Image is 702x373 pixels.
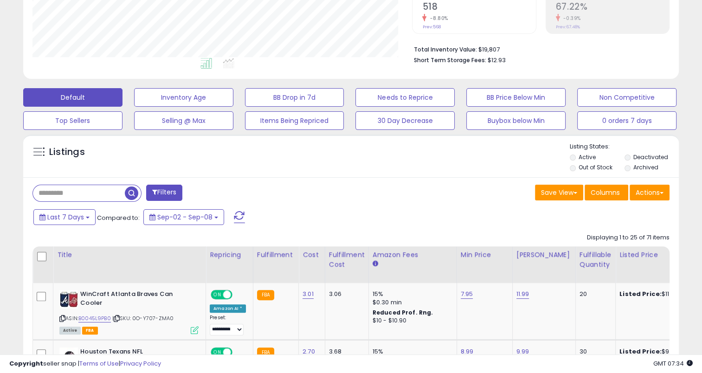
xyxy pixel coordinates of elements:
b: Total Inventory Value: [413,45,477,53]
small: Prev: 67.48% [556,24,580,30]
span: ON [212,291,223,299]
div: 3.06 [329,290,361,298]
div: $10 - $10.90 [373,317,450,325]
button: Sep-02 - Sep-08 [143,209,224,225]
button: Last 7 Days [33,209,96,225]
small: FBA [257,290,274,300]
a: B0045L9PB0 [78,315,111,322]
button: 0 orders 7 days [577,111,676,130]
button: BB Drop in 7d [245,88,344,107]
a: 3.01 [303,289,314,299]
small: -8.80% [426,15,448,22]
div: Displaying 1 to 25 of 71 items [587,233,670,242]
div: ASIN: [59,290,199,333]
div: 20 [580,290,608,298]
h5: Listings [49,146,85,159]
a: Terms of Use [79,359,119,368]
div: Preset: [210,315,246,335]
button: Columns [585,185,628,200]
button: Filters [146,185,182,201]
button: 30 Day Decrease [355,111,455,130]
div: Title [57,250,202,260]
div: Repricing [210,250,249,260]
span: FBA [82,327,98,334]
b: Short Term Storage Fees: [413,56,486,64]
div: Fulfillment Cost [329,250,365,270]
div: $0.30 min [373,298,450,307]
span: Sep-02 - Sep-08 [157,212,213,222]
label: Out of Stock [579,163,612,171]
small: Amazon Fees. [373,260,378,268]
div: Amazon AI * [210,304,246,313]
label: Deactivated [633,153,668,161]
span: Compared to: [97,213,140,222]
span: OFF [231,291,246,299]
small: -0.39% [560,15,581,22]
a: 7.95 [461,289,473,299]
img: 51-AAAGH1SL._SL40_.jpg [59,290,78,309]
button: BB Price Below Min [466,88,566,107]
div: Min Price [461,250,509,260]
button: Top Sellers [23,111,122,130]
button: Items Being Repriced [245,111,344,130]
button: Needs to Reprice [355,88,455,107]
button: Non Competitive [577,88,676,107]
label: Archived [633,163,658,171]
div: Fulfillment [257,250,295,260]
span: Columns [591,188,620,197]
button: Save View [535,185,583,200]
h2: 67.22% [556,1,669,14]
span: $12.93 [487,56,505,64]
strong: Copyright [9,359,43,368]
p: Listing States: [570,142,679,151]
button: Inventory Age [134,88,233,107]
li: $19,807 [413,43,663,54]
small: Prev: 568 [422,24,440,30]
h2: 518 [422,1,535,14]
span: All listings currently available for purchase on Amazon [59,327,81,334]
button: Actions [630,185,670,200]
b: Listed Price: [619,289,662,298]
div: 15% [373,290,450,298]
a: Privacy Policy [120,359,161,368]
div: Fulfillable Quantity [580,250,612,270]
div: Listed Price [619,250,700,260]
span: | SKU: 0O-Y707-ZMA0 [112,315,174,322]
button: Default [23,88,122,107]
div: Amazon Fees [373,250,453,260]
a: 11.99 [516,289,529,299]
div: $11.46 [619,290,696,298]
button: Buybox below Min [466,111,566,130]
b: Reduced Prof. Rng. [373,309,433,316]
span: 2025-09-16 07:34 GMT [653,359,693,368]
span: Last 7 Days [47,212,84,222]
div: seller snap | | [9,360,161,368]
div: Cost [303,250,321,260]
button: Selling @ Max [134,111,233,130]
div: [PERSON_NAME] [516,250,572,260]
label: Active [579,153,596,161]
b: WinCraft Atlanta Braves Can Cooler [80,290,193,309]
